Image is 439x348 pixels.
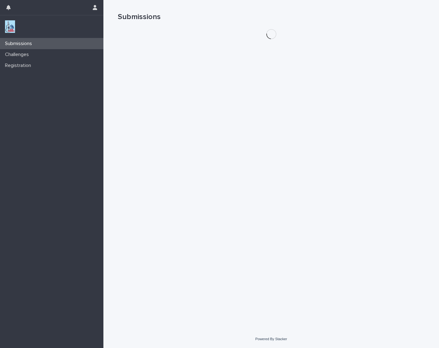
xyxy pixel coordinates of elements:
h1: Submissions [118,13,425,22]
a: Powered By Stacker [255,337,287,341]
p: Registration [3,63,36,69]
p: Submissions [3,41,37,47]
img: jxsLJbdS1eYBI7rVAS4p [5,20,15,33]
p: Challenges [3,52,34,58]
